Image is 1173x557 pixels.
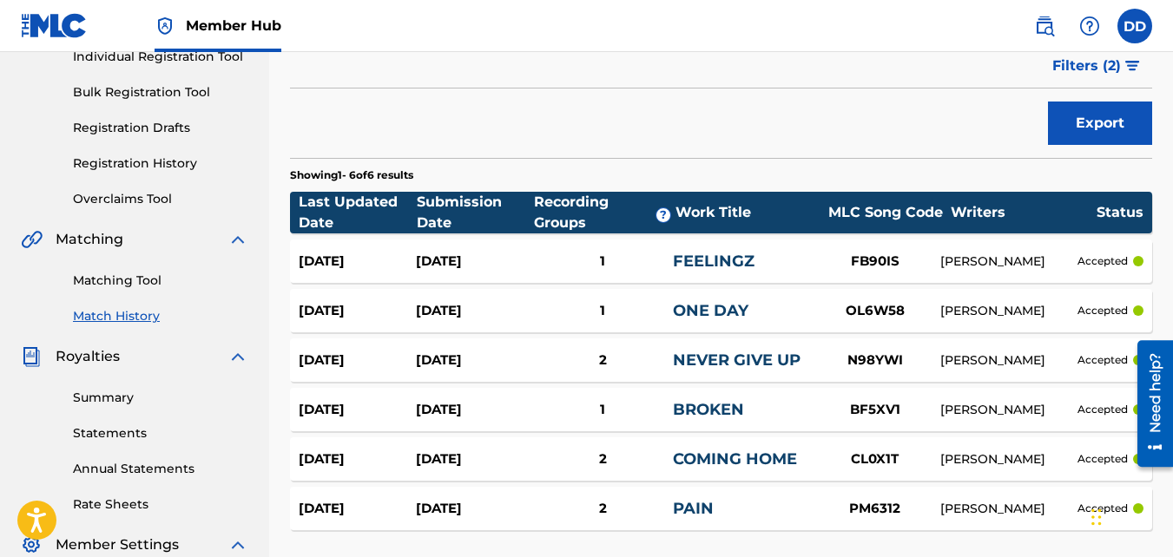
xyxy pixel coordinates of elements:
span: Member Hub [186,16,281,36]
a: Registration Drafts [73,119,248,137]
a: COMING HOME [673,449,797,469]
a: Matching Tool [73,272,248,290]
img: filter [1125,61,1140,71]
button: Filters (2) [1042,44,1152,88]
div: 2 [533,351,674,370]
p: accepted [1077,253,1128,269]
div: BF5XV1 [810,400,940,420]
span: ? [656,208,670,222]
div: 2 [533,449,674,469]
a: Public Search [1027,9,1062,43]
div: 1 [533,301,674,321]
img: Member Settings [21,534,42,555]
div: [PERSON_NAME] [940,401,1077,419]
div: [DATE] [299,499,416,519]
div: [PERSON_NAME] [940,351,1077,370]
span: Royalties [56,346,120,367]
a: Rate Sheets [73,495,248,514]
img: help [1079,16,1100,36]
a: Statements [73,424,248,442]
img: Matching [21,229,43,250]
iframe: Resource Center [1124,333,1173,473]
div: FB90IS [810,252,940,272]
div: [DATE] [299,351,416,370]
a: Summary [73,389,248,407]
iframe: Chat Widget [1086,474,1173,557]
div: 1 [533,252,674,272]
div: [DATE] [299,400,416,420]
p: accepted [1077,303,1128,318]
a: Overclaims Tool [73,190,248,208]
a: Bulk Registration Tool [73,83,248,102]
a: BROKEN [673,400,744,419]
div: [DATE] [299,449,416,469]
div: N98YWI [810,351,940,370]
a: Individual Registration Tool [73,48,248,66]
div: [DATE] [416,351,533,370]
div: Last Updated Date [299,192,417,233]
button: Export [1048,102,1152,145]
div: Status [1097,202,1143,223]
div: OL6W58 [810,301,940,321]
div: Recording Groups [534,192,675,233]
img: expand [227,534,248,555]
a: NEVER GIVE UP [673,351,801,370]
p: accepted [1077,451,1128,467]
a: ONE DAY [673,301,748,320]
a: Match History [73,307,248,325]
div: [PERSON_NAME] [940,450,1077,469]
div: Work Title [675,202,820,223]
img: Top Rightsholder [155,16,175,36]
div: [PERSON_NAME] [940,302,1077,320]
img: search [1034,16,1055,36]
span: Filters ( 2 ) [1052,56,1121,76]
img: expand [227,229,248,250]
div: [DATE] [299,301,416,321]
p: accepted [1077,352,1128,368]
div: 2 [533,499,674,519]
div: User Menu [1117,9,1152,43]
div: [DATE] [416,499,533,519]
a: PAIN [673,499,714,518]
a: Registration History [73,154,248,173]
div: Submission Date [417,192,535,233]
div: Drag [1091,491,1102,543]
p: accepted [1077,501,1128,516]
span: Matching [56,229,123,250]
img: expand [227,346,248,367]
a: Annual Statements [73,460,248,478]
div: PM6312 [810,499,940,519]
div: [DATE] [299,252,416,272]
div: [DATE] [416,400,533,420]
div: [DATE] [416,252,533,272]
div: [PERSON_NAME] [940,500,1077,518]
p: Showing 1 - 6 of 6 results [290,167,413,183]
img: MLC Logo [21,13,88,38]
div: [PERSON_NAME] [940,252,1077,271]
div: Help [1072,9,1107,43]
div: Writers [951,202,1097,223]
p: accepted [1077,402,1128,417]
div: MLC Song Code [820,202,951,223]
div: 1 [533,400,674,420]
div: [DATE] [416,301,533,321]
span: Member Settings [56,534,179,555]
div: CL0X1T [810,449,940,469]
div: [DATE] [416,449,533,469]
a: FEELINGZ [673,252,755,271]
img: Royalties [21,346,42,367]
